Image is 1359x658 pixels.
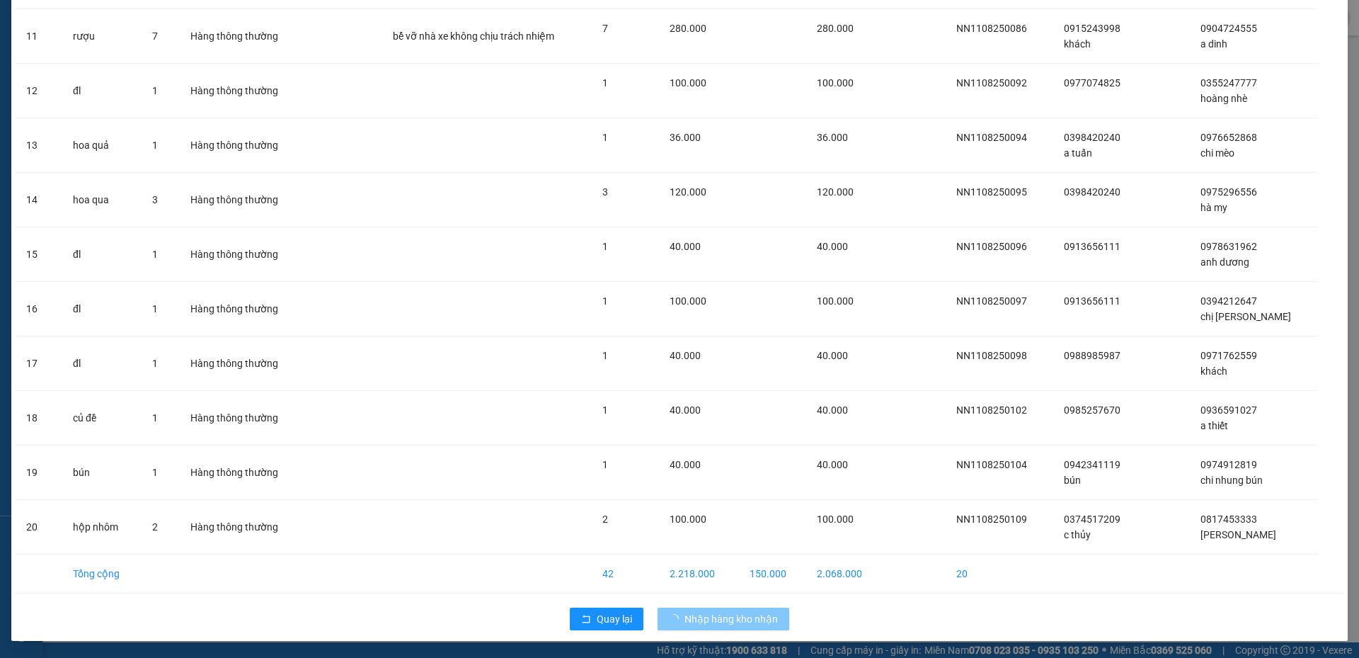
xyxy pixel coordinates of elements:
span: rollback [581,614,591,625]
span: 40.000 [670,350,701,361]
td: 12 [15,64,62,118]
td: 18 [15,391,62,446]
td: Hàng thông thường [179,227,305,282]
span: 40.000 [817,459,848,470]
span: 0374517209 [1064,514,1120,525]
td: bún [62,446,141,500]
span: 0942341119 [1064,459,1120,470]
span: 0394212647 [1200,295,1257,307]
button: rollbackQuay lại [570,608,643,630]
span: hoàng nhè [1200,93,1247,104]
td: 17 [15,336,62,391]
td: Hàng thông thường [179,446,305,500]
span: NN1108250102 [956,404,1027,416]
span: NN1108250096 [956,241,1027,252]
span: 100.000 [670,295,706,307]
span: 40.000 [670,459,701,470]
span: Quay lại [597,611,632,627]
td: Hàng thông thường [179,118,305,173]
button: Nhập hàng kho nhận [658,608,789,630]
span: 1 [602,241,608,252]
span: 0976652868 [1200,132,1257,143]
span: 40.000 [817,350,848,361]
span: 36.000 [670,132,701,143]
span: 0988985987 [1064,350,1120,361]
span: 1 [602,459,608,470]
span: 7 [152,30,158,42]
span: c thủy [1064,529,1091,540]
span: NN1108250094 [956,132,1027,143]
span: 100.000 [670,77,706,89]
span: NN1108250095 [956,186,1027,198]
span: 0915243998 [1064,23,1120,34]
span: 1 [602,295,608,307]
td: đl [62,336,141,391]
td: 11 [15,9,62,64]
span: 120.000 [670,186,706,198]
td: hộp nhôm [62,500,141,555]
span: 280.000 [817,23,854,34]
span: 2 [602,514,608,525]
span: 2 [152,521,158,533]
span: NN1108250109 [956,514,1027,525]
td: đl [62,282,141,336]
td: Hàng thông thường [179,500,305,555]
span: 0985257670 [1064,404,1120,416]
span: 1 [152,412,158,424]
span: 3 [152,194,158,205]
td: củ đề [62,391,141,446]
span: 36.000 [817,132,848,143]
span: loading [669,614,684,624]
span: 0817453333 [1200,514,1257,525]
td: Hàng thông thường [179,282,305,336]
span: 1 [602,404,608,416]
span: 0978631962 [1200,241,1257,252]
span: anh dương [1200,256,1249,268]
td: 20 [15,500,62,555]
span: hà my [1200,202,1227,213]
span: Nhập hàng kho nhận [684,611,778,627]
span: 0904724555 [1200,23,1257,34]
span: NN1108250086 [956,23,1027,34]
span: chi nhung bún [1200,475,1263,486]
span: NN1108250097 [956,295,1027,307]
span: 0913656111 [1064,295,1120,307]
span: 1 [602,132,608,143]
span: 3 [602,186,608,198]
span: 7 [602,23,608,34]
span: 1 [152,467,158,478]
span: NN1108250098 [956,350,1027,361]
span: NN1108250092 [956,77,1027,89]
span: NN1108250104 [956,459,1027,470]
span: bể vỡ nhà xe không chịu trách nhiệm [393,30,554,42]
td: 19 [15,446,62,500]
span: 0398420240 [1064,132,1120,143]
span: a dinh [1200,38,1227,50]
td: 15 [15,227,62,282]
span: 1 [602,77,608,89]
td: rượu [62,9,141,64]
span: 40.000 [670,404,701,416]
td: Hàng thông thường [179,336,305,391]
td: hoa qua [62,173,141,227]
td: hoa quả [62,118,141,173]
span: 1 [152,303,158,314]
td: Hàng thông thường [179,173,305,227]
td: Hàng thông thường [179,391,305,446]
span: 40.000 [817,404,848,416]
span: 280.000 [670,23,706,34]
span: 0974912819 [1200,459,1257,470]
span: 0913656111 [1064,241,1120,252]
span: khách [1064,38,1091,50]
td: 42 [591,555,658,594]
td: 16 [15,282,62,336]
td: Tổng cộng [62,555,141,594]
span: 0936591027 [1200,404,1257,416]
span: 0971762559 [1200,350,1257,361]
span: 1 [152,85,158,96]
td: Hàng thông thường [179,9,305,64]
span: 0355247777 [1200,77,1257,89]
span: 100.000 [817,514,854,525]
td: 2.068.000 [805,555,883,594]
td: 150.000 [738,555,806,594]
